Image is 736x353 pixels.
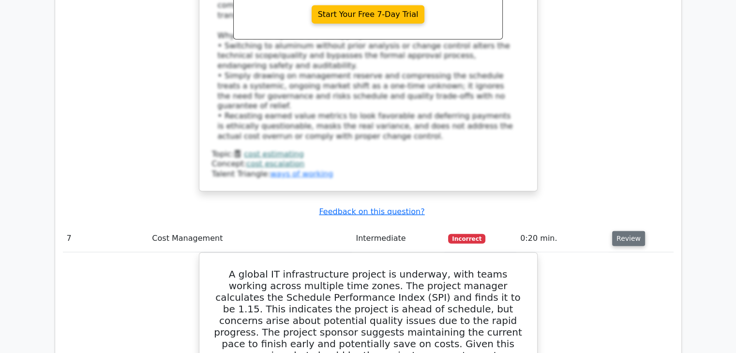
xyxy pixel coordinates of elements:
[212,149,525,179] div: Talent Triangle:
[244,149,304,159] a: cost estimating
[270,169,333,178] a: ways of working
[319,207,424,216] a: Feedback on this question?
[212,159,525,169] div: Concept:
[516,225,608,252] td: 0:20 min.
[212,149,525,160] div: Topic:
[352,225,444,252] td: Intermediate
[448,234,485,244] span: Incorrect
[63,225,149,252] td: 7
[246,159,304,168] a: cost escalation
[612,231,645,246] button: Review
[148,225,352,252] td: Cost Management
[312,5,425,24] a: Start Your Free 7-Day Trial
